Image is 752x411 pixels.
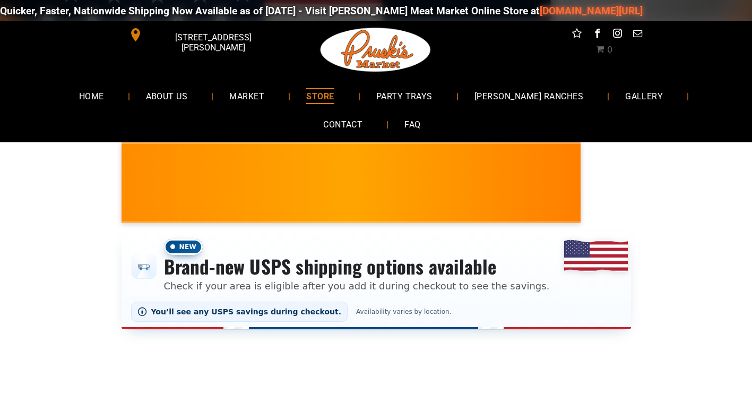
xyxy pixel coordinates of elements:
a: FAQ [388,110,436,139]
a: [STREET_ADDRESS][PERSON_NAME] [122,27,284,43]
a: [DOMAIN_NAME][URL] [152,5,255,17]
span: You’ll see any USPS savings during checkout. [151,307,342,316]
a: facebook [590,27,604,43]
h3: Brand-new USPS shipping options available [164,255,550,278]
span: NEW! • Limited Supply • [PERSON_NAME] Recipe [380,178,567,189]
span: [STREET_ADDRESS][PERSON_NAME] [144,27,281,58]
a: PARTY TRAYS [360,82,448,110]
span: • [281,194,285,208]
a: Social network [570,27,584,43]
a: instagram [610,27,624,43]
span: Availability varies by location. [353,308,454,315]
a: email [630,27,644,43]
a: ABOUT US [130,82,204,110]
a: [PERSON_NAME] RANCHES [459,82,599,110]
a: CONTACT [307,110,378,139]
span: $9.99! [380,188,567,202]
span: 0 [607,45,612,55]
a: STORE [290,82,350,110]
div: Shipping options announcement [122,232,631,330]
span: Kielbasa Polish Sausage [380,162,567,177]
span: [PERSON_NAME] MARKET [45,190,253,207]
span: New [164,239,203,255]
p: Check if your area is eligible after you add it during checkout to see the savings. [164,279,550,293]
img: Polish Artisan Dried Sausage [327,161,371,204]
a: GALLERY [609,82,679,110]
a: HOME [63,82,120,110]
img: Pruski-s+Market+HQ+Logo2-1920w.png [318,21,433,79]
a: MARKET [213,82,280,110]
